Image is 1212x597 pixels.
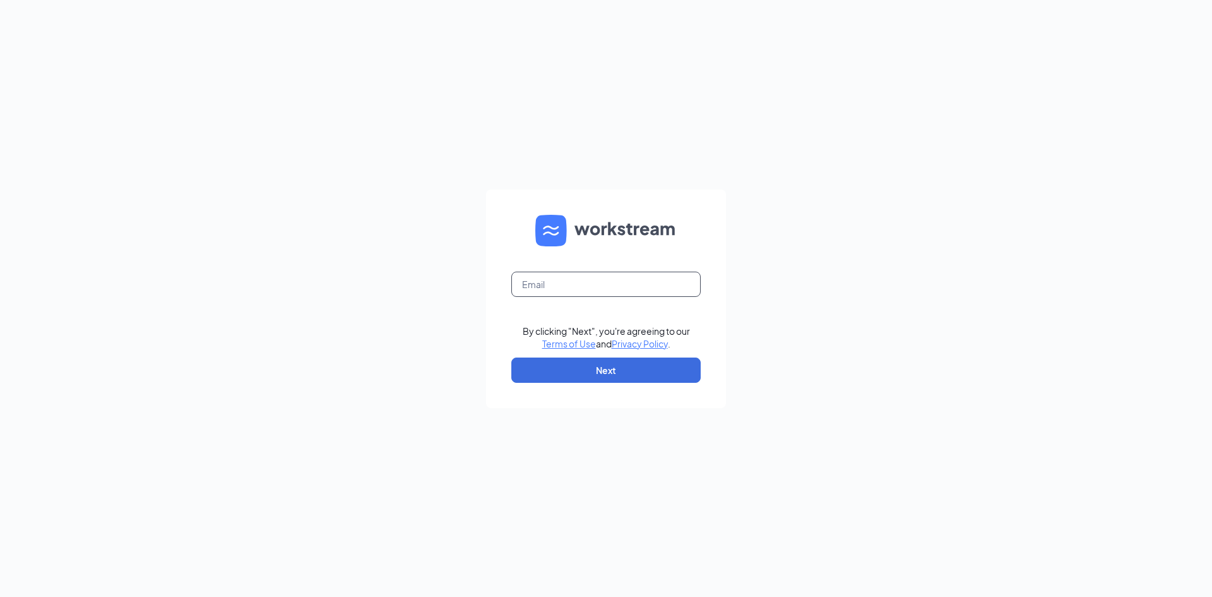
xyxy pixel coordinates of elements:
[542,338,596,349] a: Terms of Use
[511,272,701,297] input: Email
[535,215,677,246] img: WS logo and Workstream text
[523,325,690,350] div: By clicking "Next", you're agreeing to our and .
[612,338,668,349] a: Privacy Policy
[511,358,701,383] button: Next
